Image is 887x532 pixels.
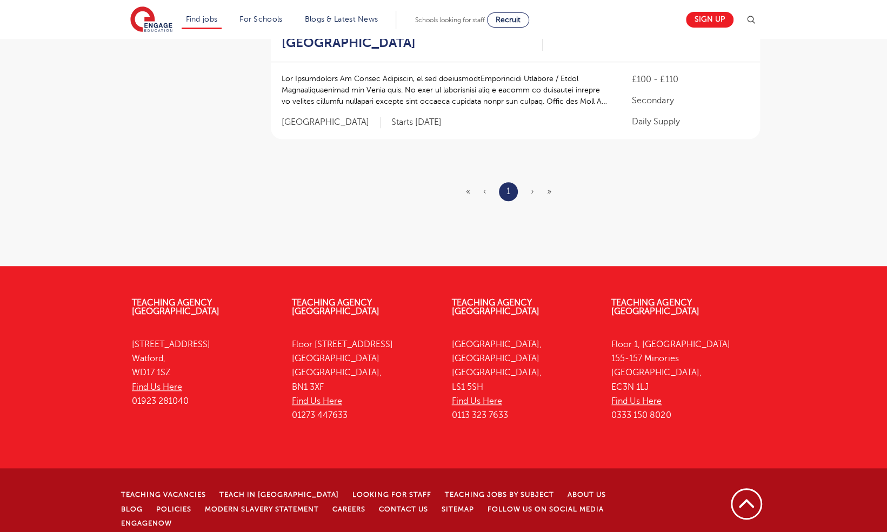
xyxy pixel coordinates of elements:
[132,298,219,316] a: Teaching Agency [GEOGRAPHIC_DATA]
[452,298,539,316] a: Teaching Agency [GEOGRAPHIC_DATA]
[379,506,428,513] a: Contact Us
[121,520,172,527] a: EngageNow
[391,117,442,128] p: Starts [DATE]
[547,187,551,196] span: »
[632,73,749,86] p: £100 - £110
[568,491,606,498] a: About Us
[611,298,699,316] a: Teaching Agency [GEOGRAPHIC_DATA]
[156,506,191,513] a: Policies
[611,337,755,423] p: Floor 1, [GEOGRAPHIC_DATA] 155-157 Minories [GEOGRAPHIC_DATA], EC3N 1LJ 0333 150 8020
[531,187,534,196] span: ›
[305,15,378,23] a: Blogs & Latest News
[132,382,182,392] a: Find Us Here
[452,396,502,406] a: Find Us Here
[292,337,436,423] p: Floor [STREET_ADDRESS] [GEOGRAPHIC_DATA] [GEOGRAPHIC_DATA], BN1 3XF 01273 447633
[496,16,521,24] span: Recruit
[121,506,143,513] a: Blog
[239,15,282,23] a: For Schools
[442,506,474,513] a: Sitemap
[130,6,172,34] img: Engage Education
[452,337,596,423] p: [GEOGRAPHIC_DATA], [GEOGRAPHIC_DATA] [GEOGRAPHIC_DATA], LS1 5SH 0113 323 7633
[415,16,485,24] span: Schools looking for staff
[686,12,733,28] a: Sign up
[121,491,206,498] a: Teaching Vacancies
[632,94,749,107] p: Secondary
[506,184,510,198] a: 1
[445,491,554,498] a: Teaching jobs by subject
[352,491,431,498] a: Looking for staff
[611,396,662,406] a: Find Us Here
[466,187,470,196] span: «
[487,12,529,28] a: Recruit
[483,187,486,196] span: ‹
[332,506,365,513] a: Careers
[205,506,319,513] a: Modern Slavery Statement
[292,298,379,316] a: Teaching Agency [GEOGRAPHIC_DATA]
[292,396,342,406] a: Find Us Here
[488,506,604,513] a: Follow us on Social Media
[132,337,276,408] p: [STREET_ADDRESS] Watford, WD17 1SZ 01923 281040
[219,491,339,498] a: Teach in [GEOGRAPHIC_DATA]
[186,15,218,23] a: Find jobs
[282,73,611,107] p: Lor Ipsumdolors Am Consec Adipiscin, el sed doeiusmodtEmporincidi Utlabore / Etdol Magnaaliquaeni...
[632,115,749,128] p: Daily Supply
[282,117,381,128] span: [GEOGRAPHIC_DATA]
